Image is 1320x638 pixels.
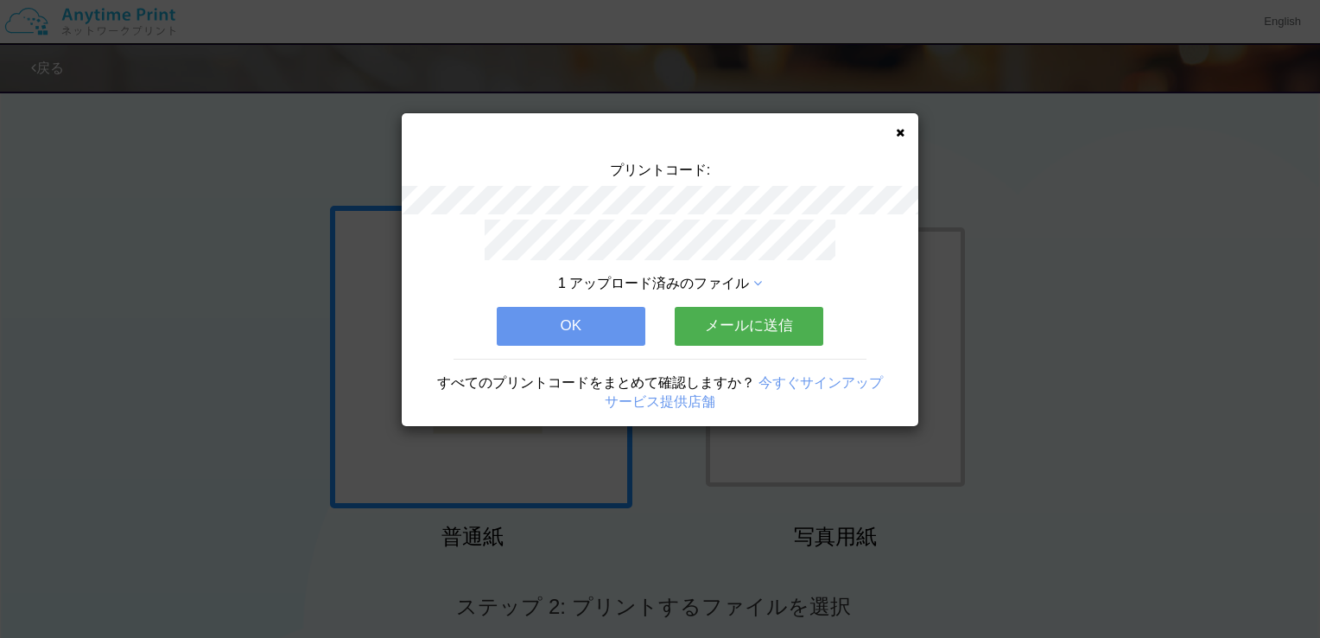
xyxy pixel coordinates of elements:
[437,375,755,390] span: すべてのプリントコードをまとめて確認しますか？
[605,394,715,409] a: サービス提供店舗
[758,375,883,390] a: 今すぐサインアップ
[610,163,710,177] span: プリントコード:
[675,307,823,345] button: メールに送信
[558,276,749,290] span: 1 アップロード済みのファイル
[497,307,645,345] button: OK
